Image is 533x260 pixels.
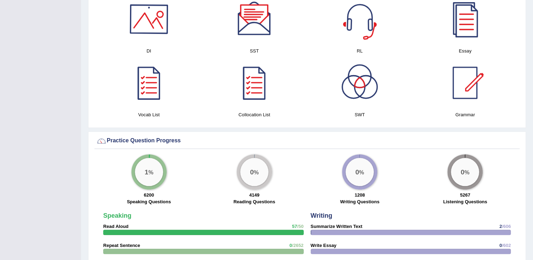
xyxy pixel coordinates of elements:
[249,192,259,198] strong: 4149
[297,224,303,229] span: /50
[100,47,198,55] h4: DI
[290,243,292,248] span: 0
[355,168,359,176] big: 0
[103,224,129,229] strong: Read Aloud
[205,111,303,118] h4: Collocation List
[502,243,511,248] span: /602
[451,158,479,186] div: %
[346,158,374,186] div: %
[100,111,198,118] h4: Vocab List
[127,198,171,205] label: Speaking Questions
[502,224,511,229] span: /606
[443,198,487,205] label: Listening Questions
[103,212,131,219] strong: Speaking
[96,136,518,146] div: Practice Question Progress
[250,168,254,176] big: 0
[205,47,303,55] h4: SST
[461,168,465,176] big: 0
[311,212,333,219] strong: Writing
[292,224,297,229] span: 57
[144,192,154,198] strong: 6200
[103,243,140,248] strong: Repeat Sentence
[416,111,514,118] h4: Grammar
[234,198,275,205] label: Reading Questions
[311,111,409,118] h4: SWT
[240,158,268,186] div: %
[340,198,379,205] label: Writing Questions
[416,47,514,55] h4: Essay
[144,168,148,176] big: 1
[460,192,470,198] strong: 5267
[292,243,304,248] span: /2652
[499,224,502,229] span: 2
[311,224,362,229] strong: Summarize Written Text
[355,192,365,198] strong: 1208
[135,158,163,186] div: %
[311,243,336,248] strong: Write Essay
[311,47,409,55] h4: RL
[499,243,502,248] span: 0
